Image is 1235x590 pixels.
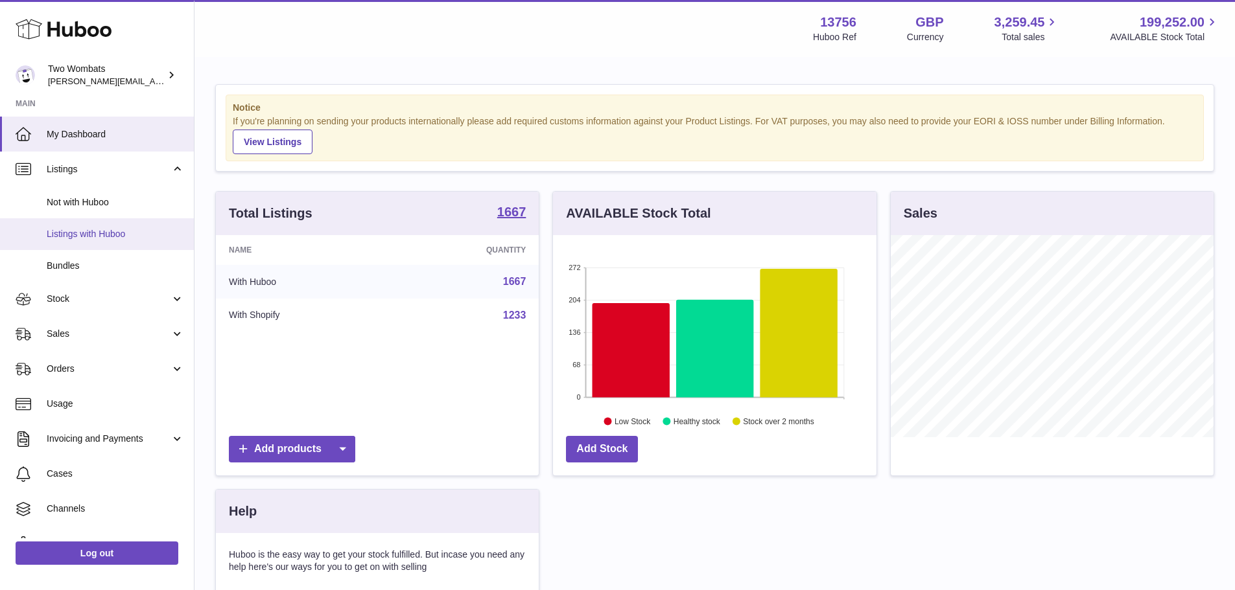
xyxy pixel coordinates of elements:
[16,65,35,85] img: adam.randall@twowombats.com
[573,361,581,369] text: 68
[577,393,581,401] text: 0
[1002,31,1059,43] span: Total sales
[233,102,1197,114] strong: Notice
[390,235,539,265] th: Quantity
[1110,31,1219,43] span: AVAILABLE Stock Total
[503,310,526,321] a: 1233
[16,541,178,565] a: Log out
[47,433,171,445] span: Invoicing and Payments
[216,299,390,332] td: With Shopify
[1140,14,1205,31] span: 199,252.00
[47,468,184,480] span: Cases
[915,14,943,31] strong: GBP
[216,235,390,265] th: Name
[229,436,355,462] a: Add products
[904,205,937,222] h3: Sales
[907,31,944,43] div: Currency
[566,205,711,222] h3: AVAILABLE Stock Total
[744,416,814,425] text: Stock over 2 months
[47,538,184,550] span: Settings
[497,205,526,218] strong: 1667
[569,328,580,336] text: 136
[47,163,171,176] span: Listings
[229,205,312,222] h3: Total Listings
[47,228,184,240] span: Listings with Huboo
[47,260,184,272] span: Bundles
[47,398,184,410] span: Usage
[47,128,184,141] span: My Dashboard
[569,264,580,271] text: 272
[229,549,526,573] p: Huboo is the easy way to get your stock fulfilled. But incase you need any help here's our ways f...
[48,76,329,86] span: [PERSON_NAME][EMAIL_ADDRESS][PERSON_NAME][DOMAIN_NAME]
[47,293,171,305] span: Stock
[503,276,526,287] a: 1667
[674,416,721,425] text: Healthy stock
[813,31,856,43] div: Huboo Ref
[569,296,580,304] text: 204
[47,363,171,375] span: Orders
[47,196,184,209] span: Not with Huboo
[229,503,257,520] h3: Help
[48,63,165,87] div: Two Wombats
[233,130,312,154] a: View Listings
[566,436,638,462] a: Add Stock
[47,503,184,515] span: Channels
[216,265,390,299] td: With Huboo
[994,14,1060,43] a: 3,259.45 Total sales
[233,115,1197,154] div: If you're planning on sending your products internationally please add required customs informati...
[615,416,651,425] text: Low Stock
[820,14,856,31] strong: 13756
[1110,14,1219,43] a: 199,252.00 AVAILABLE Stock Total
[994,14,1045,31] span: 3,259.45
[497,205,526,221] a: 1667
[47,328,171,340] span: Sales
